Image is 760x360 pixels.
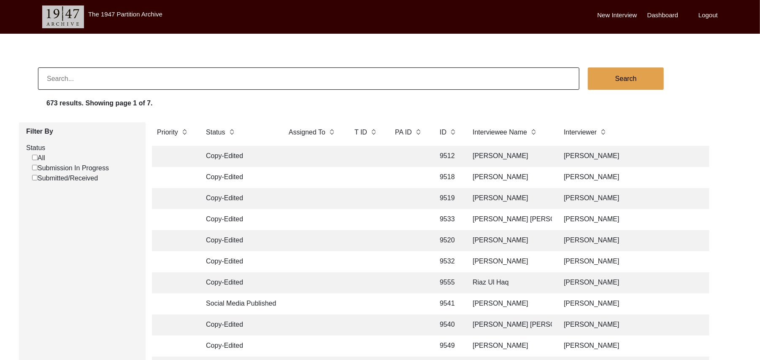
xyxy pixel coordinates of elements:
td: 9512 [435,146,461,167]
td: Copy-Edited [201,167,277,188]
td: [PERSON_NAME] [559,146,706,167]
label: Interviewer [564,127,597,137]
td: 9541 [435,293,461,314]
input: All [32,155,38,160]
td: [PERSON_NAME] [559,336,706,357]
label: All [32,153,45,163]
img: sort-button.png [371,127,376,137]
td: Social Media Published [201,293,277,314]
img: sort-button.png [181,127,187,137]
button: Search [588,67,664,90]
label: PA ID [395,127,412,137]
td: Copy-Edited [201,209,277,230]
img: header-logo.png [42,5,84,28]
label: Assigned To [289,127,325,137]
td: Copy-Edited [201,336,277,357]
label: Status [206,127,225,137]
label: Dashboard [647,11,678,20]
td: 9520 [435,230,461,251]
td: [PERSON_NAME] [PERSON_NAME] [468,209,552,230]
img: sort-button.png [450,127,456,137]
td: Copy-Edited [201,314,277,336]
input: Submitted/Received [32,175,38,180]
label: 673 results. Showing page 1 of 7. [46,98,153,108]
td: [PERSON_NAME] [559,230,706,251]
td: [PERSON_NAME] [559,293,706,314]
td: [PERSON_NAME] [468,293,552,314]
input: Submission In Progress [32,165,38,170]
label: T ID [354,127,367,137]
td: Copy-Edited [201,251,277,272]
td: [PERSON_NAME] [559,167,706,188]
label: Submitted/Received [32,173,98,183]
td: [PERSON_NAME] [468,146,552,167]
td: 9555 [435,272,461,293]
td: [PERSON_NAME] [559,188,706,209]
td: Copy-Edited [201,188,277,209]
img: sort-button.png [600,127,606,137]
label: Status [26,143,139,153]
td: [PERSON_NAME] [559,272,706,293]
label: Submission In Progress [32,163,109,173]
img: sort-button.png [530,127,536,137]
td: 9533 [435,209,461,230]
td: [PERSON_NAME] [468,167,552,188]
td: 9518 [435,167,461,188]
td: [PERSON_NAME] [468,230,552,251]
input: Search... [38,67,579,90]
td: Riaz Ul Haq [468,272,552,293]
label: Logout [698,11,718,20]
label: ID [440,127,446,137]
td: [PERSON_NAME] [559,314,706,336]
td: 9549 [435,336,461,357]
td: Copy-Edited [201,230,277,251]
img: sort-button.png [229,127,235,137]
img: sort-button.png [415,127,421,137]
label: Interviewee Name [473,127,527,137]
td: Copy-Edited [201,146,277,167]
td: Copy-Edited [201,272,277,293]
label: Priority [157,127,178,137]
td: 9532 [435,251,461,272]
td: [PERSON_NAME] [468,336,552,357]
td: [PERSON_NAME] [PERSON_NAME] [468,314,552,336]
label: The 1947 Partition Archive [88,11,162,18]
td: 9519 [435,188,461,209]
td: [PERSON_NAME] [559,209,706,230]
td: [PERSON_NAME] [559,251,706,272]
label: Filter By [26,126,139,137]
td: 9540 [435,314,461,336]
label: New Interview [598,11,637,20]
td: [PERSON_NAME] [468,251,552,272]
img: sort-button.png [329,127,335,137]
td: [PERSON_NAME] [468,188,552,209]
